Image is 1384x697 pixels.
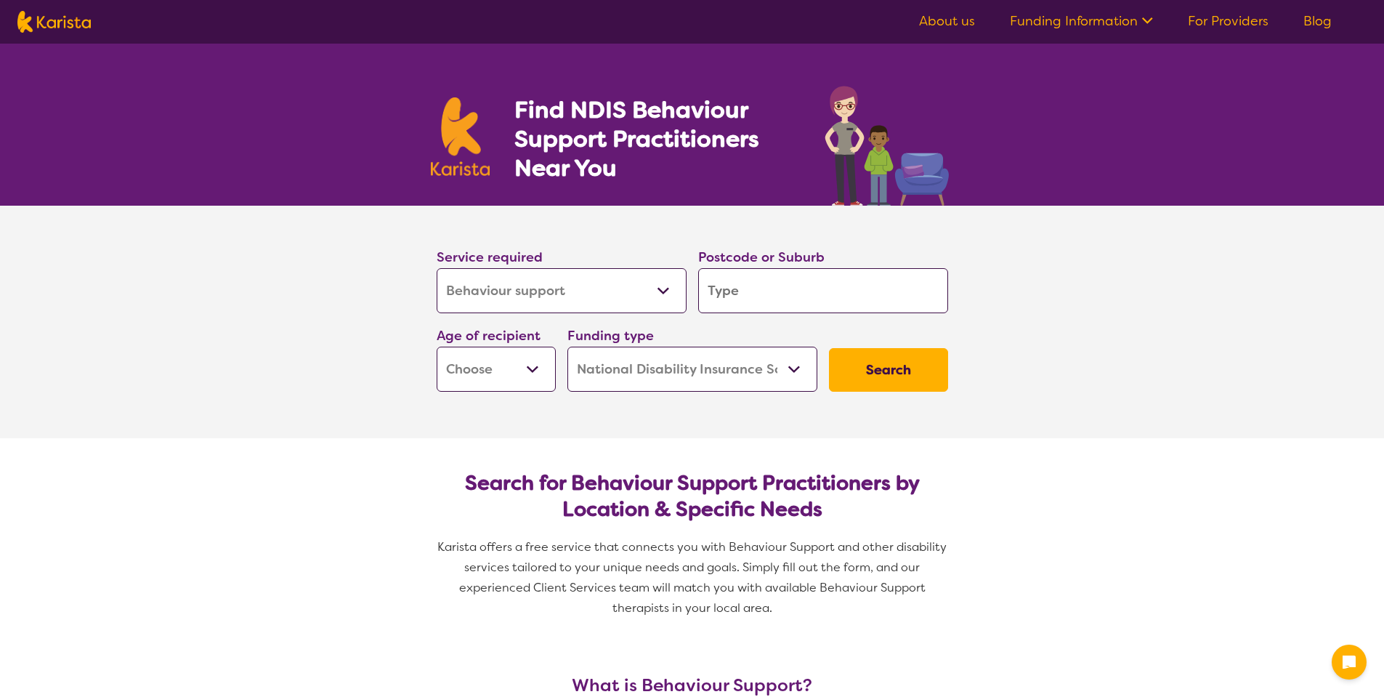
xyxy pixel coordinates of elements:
[448,470,936,523] h2: Search for Behaviour Support Practitioners by Location & Specific Needs
[1303,12,1332,30] a: Blog
[431,675,954,696] h3: What is Behaviour Support?
[698,249,825,266] label: Postcode or Suburb
[431,537,954,619] p: Karista offers a free service that connects you with Behaviour Support and other disability servi...
[567,327,654,345] label: Funding type
[437,327,541,345] label: Age of recipient
[437,249,543,266] label: Service required
[431,97,490,176] img: Karista logo
[698,268,948,313] input: Type
[821,78,954,206] img: behaviour-support
[919,12,975,30] a: About us
[514,95,796,182] h1: Find NDIS Behaviour Support Practitioners Near You
[1010,12,1153,30] a: Funding Information
[1188,12,1268,30] a: For Providers
[829,348,948,392] button: Search
[17,11,91,33] img: Karista logo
